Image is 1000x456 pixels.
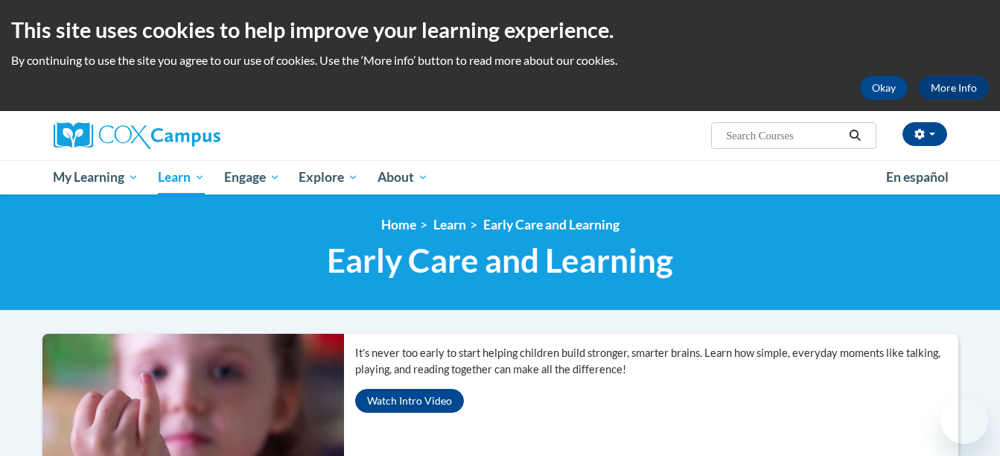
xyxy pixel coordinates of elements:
a: Explore [289,160,368,194]
a: Early Care and Learning [483,217,620,232]
a: Learn [433,217,466,232]
button: Account Settings [902,122,947,146]
a: About [368,160,438,194]
button: Okay [860,76,908,100]
h2: This site uses cookies to help improve your learning experience. [11,15,989,45]
iframe: Button to launch messaging window [940,396,988,444]
p: It’s never too early to start helping children build stronger, smarter brains. Learn how simple, ... [355,345,958,378]
span: Early Care and Learning [327,241,673,280]
p: By continuing to use the site you agree to our use of cookies. Use the ‘More info’ button to read... [11,52,989,69]
span: Learn [158,168,205,186]
span: En español [886,169,949,185]
button: Watch Intro Video [355,389,464,413]
span: Explore [299,168,358,186]
span: My Learning [53,168,138,186]
a: Learn [148,160,214,194]
button: Search [844,127,866,145]
a: En español [876,162,958,193]
a: Home [381,217,416,232]
span: About [378,168,428,186]
a: Cox Campus [54,122,337,149]
input: Search Courses [724,127,844,145]
a: More Info [919,76,989,100]
span: Engage [224,168,280,186]
a: Engage [214,160,290,194]
img: Cox Campus [54,122,220,149]
div: Main menu [31,160,969,194]
a: My Learning [44,160,149,194]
